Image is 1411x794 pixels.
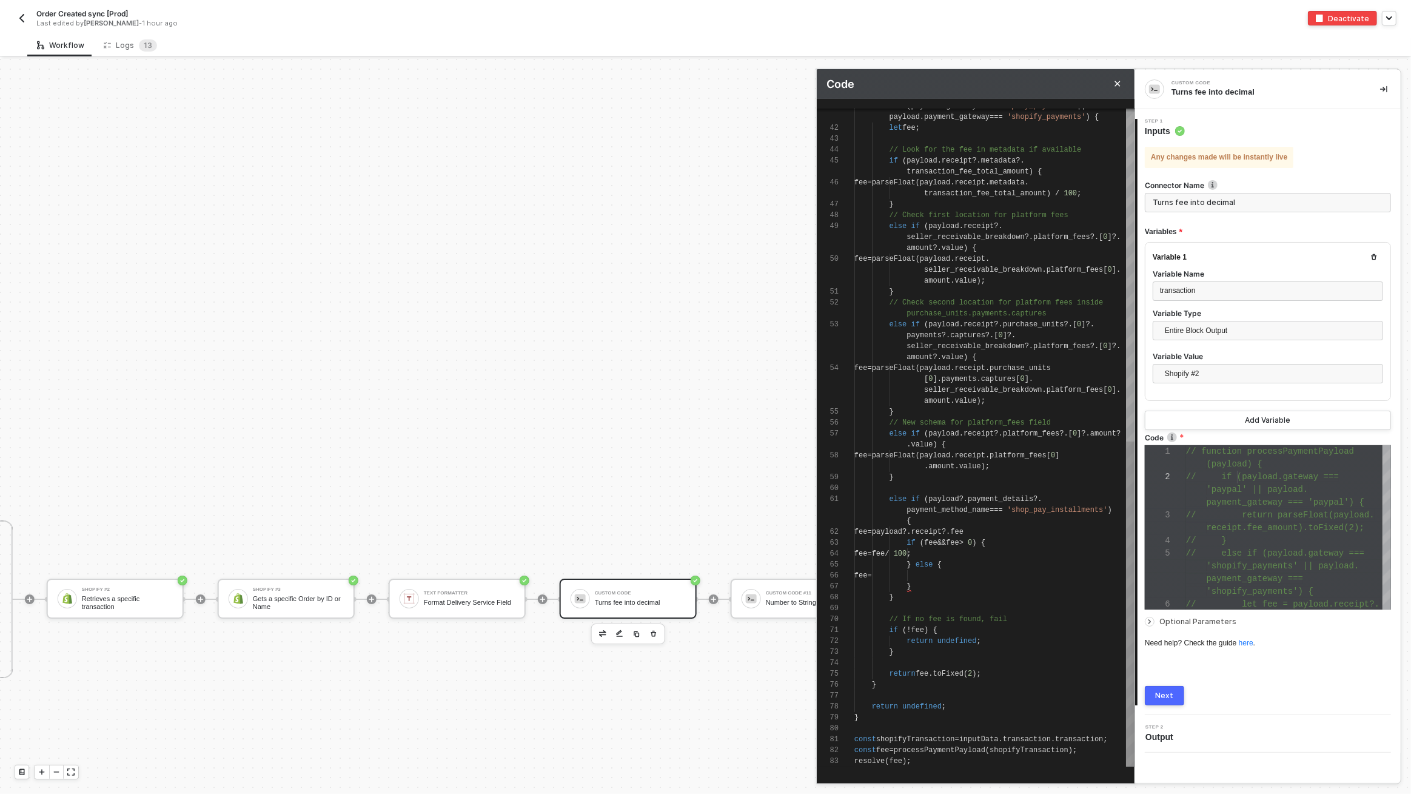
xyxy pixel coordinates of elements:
[890,495,907,503] span: else
[17,13,27,23] img: back
[1145,224,1182,240] span: Variables
[1033,342,1090,351] span: platform_fees
[868,528,872,536] span: =
[817,297,839,308] div: 52
[981,539,985,547] span: {
[924,189,1047,198] span: transaction_fee_total_amount
[1167,432,1177,442] img: icon-info
[959,462,981,471] span: value
[1103,266,1107,274] span: [
[990,506,1003,514] span: ===
[964,222,994,230] span: receipt
[924,113,990,121] span: payment_gateway
[981,462,990,471] span: );
[1153,351,1383,362] label: Variable Value
[890,408,894,416] span: }
[872,255,916,263] span: parseFloat
[890,113,920,121] span: payload
[1153,308,1383,318] label: Variable Type
[916,364,920,372] span: (
[1380,86,1387,93] span: icon-collapse-right
[817,123,839,133] div: 42
[1108,266,1112,274] span: 0
[942,528,950,536] span: ?.
[924,375,928,383] span: [
[1025,375,1033,383] span: ].
[907,353,933,362] span: amount
[985,178,990,187] span: .
[959,222,964,230] span: .
[854,451,868,460] span: fee
[817,494,839,505] div: 61
[933,440,937,449] span: )
[1145,638,1391,648] div: Need help? Check the guide .
[1165,365,1376,383] span: Shopify #2
[1145,445,1170,458] div: 1
[1021,375,1025,383] span: 0
[928,462,954,471] span: amount
[1090,233,1104,241] span: ?.[
[968,495,1033,503] span: payment_details
[854,571,868,580] span: fee
[817,177,839,188] div: 46
[911,495,920,503] span: if
[1042,266,1047,274] span: .
[1094,113,1099,121] span: {
[907,156,937,165] span: payload
[36,19,678,28] div: Last edited by - 1 hour ago
[972,244,976,252] span: {
[1003,320,1064,329] span: purchase_units
[1033,495,1042,503] span: ?.
[1156,691,1174,701] div: Next
[1237,471,1238,483] textarea: Editor content;Press Alt+F1 for Accessibility Options.
[817,472,839,483] div: 59
[964,244,968,252] span: )
[817,527,839,537] div: 62
[1108,506,1112,514] span: )
[1003,331,1016,340] span: ]?.
[854,528,868,536] span: fee
[942,156,972,165] span: receipt
[1207,485,1309,494] span: 'paypal' || payload.
[937,560,942,569] span: {
[854,255,868,263] span: fee
[1207,561,1359,571] span: 'shopify_payments' || payload.
[920,364,950,372] span: payload
[924,462,928,471] span: .
[907,342,1024,351] span: seller_receivable_breakdown
[907,550,911,558] span: ;
[817,363,839,374] div: 54
[890,200,894,209] span: }
[1082,320,1095,329] span: ]?.
[950,255,954,263] span: .
[854,550,868,558] span: fee
[916,255,920,263] span: (
[1145,534,1170,547] div: 4
[959,320,964,329] span: .
[890,124,903,132] span: let
[817,210,839,221] div: 48
[1145,147,1293,168] div: Any changes made will be instantly live
[955,451,985,460] span: receipt
[924,495,928,503] span: (
[890,473,894,482] span: }
[924,429,928,438] span: (
[1145,598,1170,611] div: 6
[916,124,920,132] span: ;
[1064,320,1078,329] span: ?.[
[990,178,1025,187] span: metadata
[1153,269,1383,279] label: Variable Name
[872,364,916,372] span: parseFloat
[911,440,933,449] span: value
[1159,617,1236,626] span: Optional Parameters
[1145,432,1391,443] label: Code
[942,440,946,449] span: {
[920,451,950,460] span: payload
[817,570,839,581] div: 66
[1025,178,1029,187] span: .
[1207,587,1313,596] span: 'shopify_payments') {
[1186,510,1375,520] span: // return parseFloat(payload.
[1073,429,1077,438] span: 0
[868,178,872,187] span: =
[985,451,990,460] span: .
